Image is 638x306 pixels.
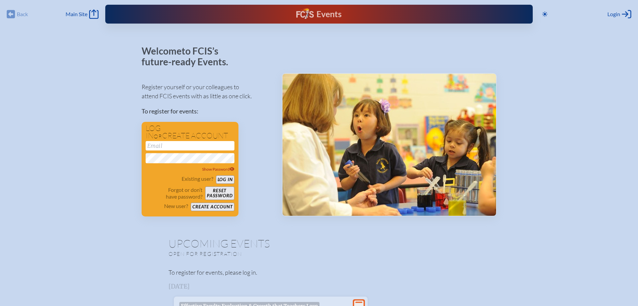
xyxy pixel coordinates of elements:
button: Create account [191,203,234,211]
p: To register for events, please log in. [168,268,470,277]
button: Log in [216,175,234,184]
button: Resetpassword [205,186,234,200]
span: Main Site [66,11,87,18]
span: Login [607,11,620,18]
h1: Log in create account [146,125,234,140]
p: New user? [164,203,188,209]
span: or [154,133,162,140]
a: Main Site [66,9,99,19]
div: FCIS Events — Future ready [223,8,415,20]
p: Existing user? [182,175,213,182]
span: Show Password [202,167,234,172]
p: Forgot or don’t have password? [146,186,203,200]
img: Events [283,74,496,216]
p: To register for events: [142,107,271,116]
p: Open for registration [168,250,346,257]
p: Register yourself or your colleagues to attend FCIS events with as little as one click. [142,82,271,101]
h3: [DATE] [168,283,470,290]
p: Welcome to FCIS’s future-ready Events. [142,46,236,67]
h1: Upcoming Events [168,238,470,249]
input: Email [146,141,234,150]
